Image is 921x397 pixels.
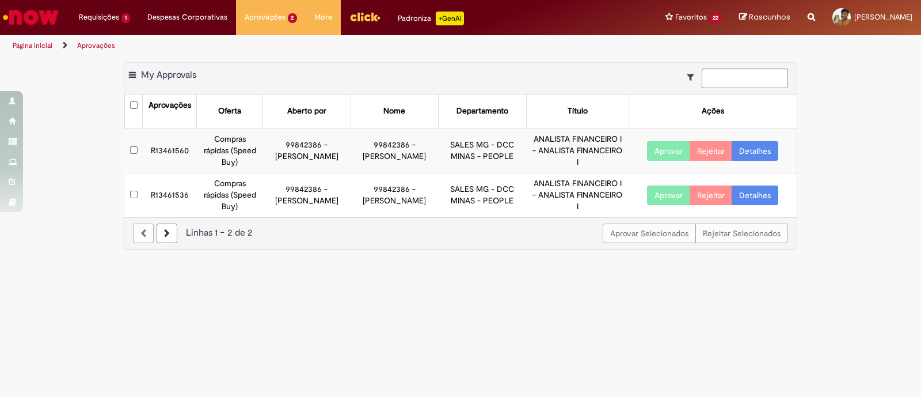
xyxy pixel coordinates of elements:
[456,105,508,117] div: Departamento
[690,141,732,161] button: Rejeitar
[218,105,241,117] div: Oferta
[351,128,438,173] td: 99842386 - [PERSON_NAME]
[245,12,286,23] span: Aprovações
[687,73,699,81] i: Mostrar filtros para: Suas Solicitações
[398,12,464,25] div: Padroniza
[9,35,606,56] ul: Trilhas de página
[749,12,790,22] span: Rascunhos
[439,128,527,173] td: SALES MG - DCC MINAS - PEOPLE
[383,105,405,117] div: Nome
[141,69,196,81] span: My Approvals
[77,41,115,50] a: Aprovações
[314,12,332,23] span: More
[143,173,197,217] td: R13461536
[526,128,629,173] td: ANALISTA FINANCEIRO I - ANALISTA FINANCEIRO I
[739,12,790,23] a: Rascunhos
[526,173,629,217] td: ANALISTA FINANCEIRO I - ANALISTA FINANCEIRO I
[709,13,722,23] span: 22
[854,12,912,22] span: [PERSON_NAME]
[732,141,778,161] a: Detalhes
[79,12,119,23] span: Requisições
[288,13,298,23] span: 2
[287,105,326,117] div: Aberto por
[197,128,263,173] td: Compras rápidas (Speed Buy)
[13,41,52,50] a: Página inicial
[351,173,438,217] td: 99842386 - [PERSON_NAME]
[439,173,527,217] td: SALES MG - DCC MINAS - PEOPLE
[690,186,732,205] button: Rejeitar
[349,8,380,25] img: click_logo_yellow_360x200.png
[147,12,227,23] span: Despesas Corporativas
[675,12,707,23] span: Favoritos
[263,128,351,173] td: 99842386 - [PERSON_NAME]
[133,226,788,240] div: Linhas 1 − 2 de 2
[647,141,690,161] button: Aprovar
[568,105,588,117] div: Título
[732,186,778,205] a: Detalhes
[197,173,263,217] td: Compras rápidas (Speed Buy)
[149,100,191,111] div: Aprovações
[436,12,464,25] p: +GenAi
[702,105,724,117] div: Ações
[263,173,351,217] td: 99842386 - [PERSON_NAME]
[143,128,197,173] td: R13461560
[647,186,690,205] button: Aprovar
[143,94,197,128] th: Aprovações
[1,6,60,29] img: ServiceNow
[121,13,130,23] span: 1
